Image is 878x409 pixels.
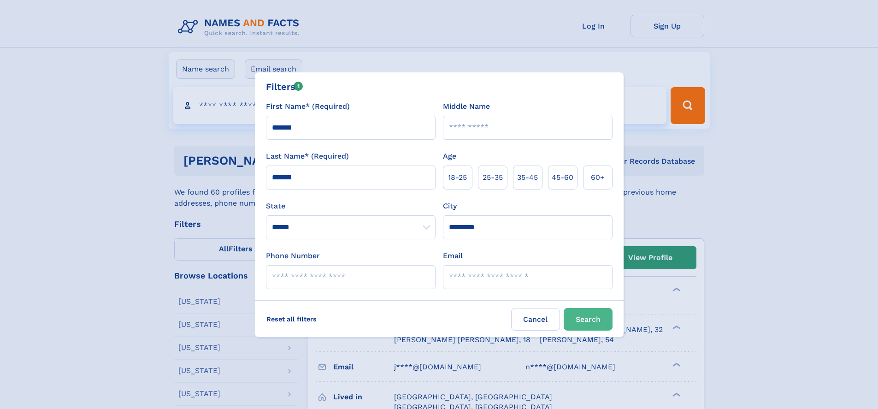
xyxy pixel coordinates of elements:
button: Search [564,308,613,331]
span: 45‑60 [552,172,573,183]
span: 18‑25 [448,172,467,183]
label: Phone Number [266,250,320,261]
label: Last Name* (Required) [266,151,349,162]
label: State [266,201,436,212]
label: Age [443,151,456,162]
label: Middle Name [443,101,490,112]
label: First Name* (Required) [266,101,350,112]
div: Filters [266,80,303,94]
label: City [443,201,457,212]
label: Reset all filters [260,308,323,330]
label: Email [443,250,463,261]
label: Cancel [511,308,560,331]
span: 25‑35 [483,172,503,183]
span: 35‑45 [517,172,538,183]
span: 60+ [591,172,605,183]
